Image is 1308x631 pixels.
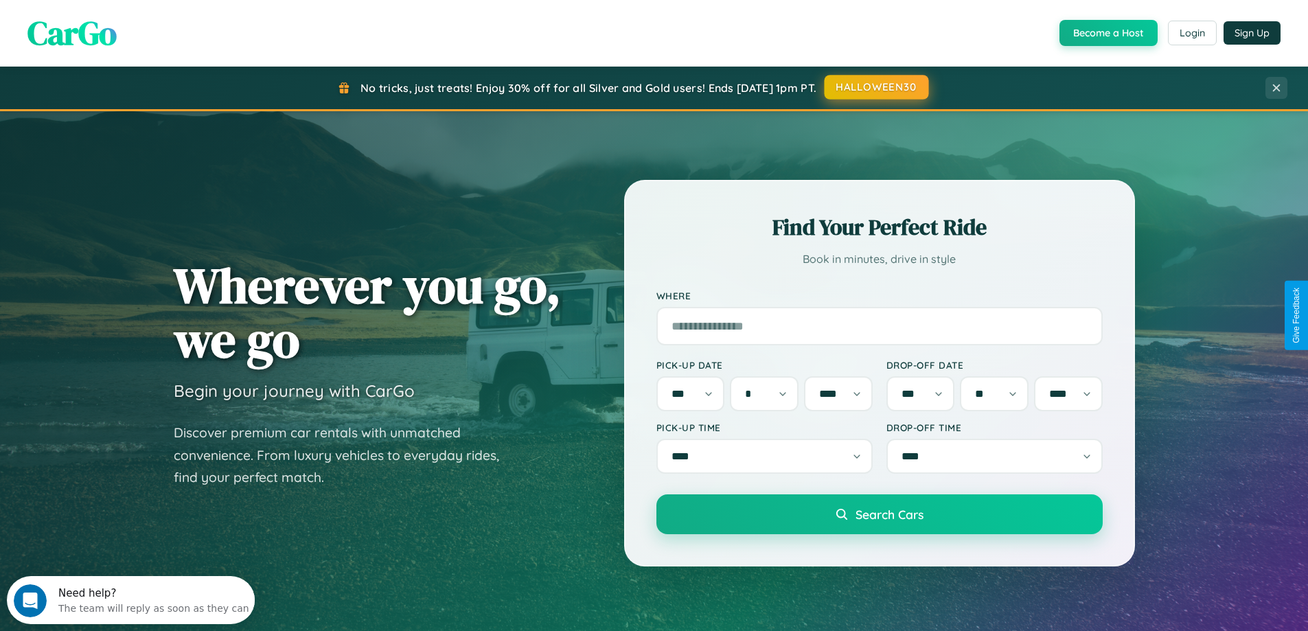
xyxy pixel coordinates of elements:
[14,584,47,617] iframe: Intercom live chat
[656,422,873,433] label: Pick-up Time
[174,258,561,367] h1: Wherever you go, we go
[1292,288,1301,343] div: Give Feedback
[1168,21,1217,45] button: Login
[27,10,117,56] span: CarGo
[174,380,415,401] h3: Begin your journey with CarGo
[856,507,923,522] span: Search Cars
[825,75,929,100] button: HALLOWEEN30
[174,422,517,489] p: Discover premium car rentals with unmatched convenience. From luxury vehicles to everyday rides, ...
[656,359,873,371] label: Pick-up Date
[656,212,1103,242] h2: Find Your Perfect Ride
[51,23,242,37] div: The team will reply as soon as they can
[51,12,242,23] div: Need help?
[656,290,1103,301] label: Where
[886,422,1103,433] label: Drop-off Time
[5,5,255,43] div: Open Intercom Messenger
[1224,21,1281,45] button: Sign Up
[7,576,255,624] iframe: Intercom live chat discovery launcher
[1059,20,1158,46] button: Become a Host
[886,359,1103,371] label: Drop-off Date
[360,81,816,95] span: No tricks, just treats! Enjoy 30% off for all Silver and Gold users! Ends [DATE] 1pm PT.
[656,494,1103,534] button: Search Cars
[656,249,1103,269] p: Book in minutes, drive in style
